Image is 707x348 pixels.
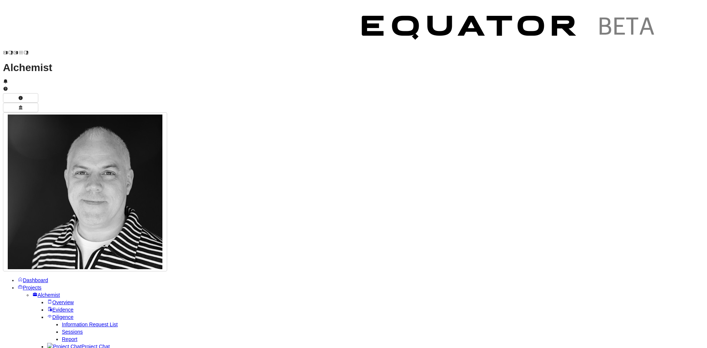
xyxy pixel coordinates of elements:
[32,292,60,298] a: Alchemist
[47,307,74,313] a: Evidence
[18,285,42,291] a: Projects
[38,292,60,298] span: Alchemist
[62,329,83,335] a: Sessions
[52,314,74,320] span: Diligence
[3,64,704,71] h1: Alchemist
[62,336,77,342] a: Report
[8,115,162,269] img: Profile Icon
[52,299,74,305] span: Overview
[23,285,42,291] span: Projects
[47,299,74,305] a: Overview
[23,277,48,283] span: Dashboard
[47,314,74,320] a: Diligence
[29,3,349,55] img: Customer Logo
[52,307,74,313] span: Evidence
[62,321,118,327] a: Information Request List
[349,3,669,55] img: Customer Logo
[18,277,48,283] a: Dashboard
